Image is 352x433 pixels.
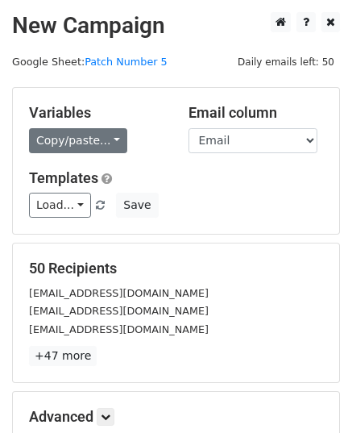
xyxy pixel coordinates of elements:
iframe: Chat Widget [271,356,352,433]
h5: 50 Recipients [29,260,323,277]
a: Daily emails left: 50 [232,56,340,68]
small: Google Sheet: [12,56,168,68]
a: +47 more [29,346,97,366]
a: Patch Number 5 [85,56,167,68]
h5: Variables [29,104,164,122]
button: Save [116,193,158,218]
h5: Email column [188,104,324,122]
a: Copy/paste... [29,128,127,153]
small: [EMAIL_ADDRESS][DOMAIN_NAME] [29,287,209,299]
h2: New Campaign [12,12,340,40]
small: [EMAIL_ADDRESS][DOMAIN_NAME] [29,305,209,317]
a: Templates [29,169,98,186]
span: Daily emails left: 50 [232,53,340,71]
small: [EMAIL_ADDRESS][DOMAIN_NAME] [29,323,209,335]
h5: Advanced [29,408,323,426]
a: Load... [29,193,91,218]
